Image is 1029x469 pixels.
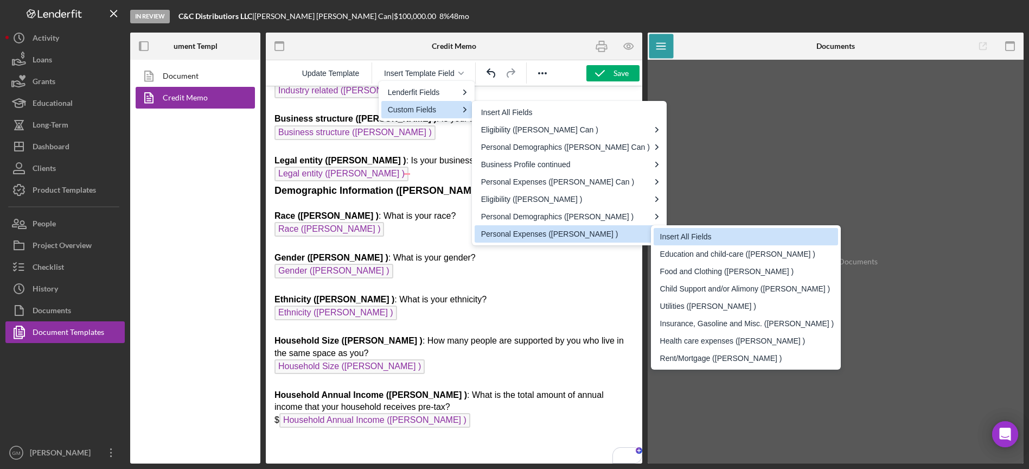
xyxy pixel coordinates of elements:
[660,282,834,295] div: Child Support and/or Alimony ([PERSON_NAME] )
[475,156,664,173] div: Business Profile continued
[5,321,125,343] button: Document Templates
[481,106,660,119] div: Insert All Fields
[654,332,839,350] div: Health care expenses (Stephen Centeno )
[136,65,250,87] a: Document
[654,245,839,263] div: Education and child-care (Stephen Centeno )
[481,227,650,240] div: Personal Expenses ([PERSON_NAME] )
[14,327,204,341] span: Household Annual Income ([PERSON_NAME] )
[5,179,125,201] button: Product Templates
[450,12,469,21] div: 48 mo
[654,280,839,297] div: Child Support and/or Alimony (Stephen Centeno )
[660,230,834,243] div: Insert All Fields
[33,71,55,95] div: Grants
[381,84,472,101] div: Lenderfit Fields
[384,69,455,78] span: Insert Template Field
[481,210,650,223] div: Personal Demographics ([PERSON_NAME] )
[27,442,98,466] div: [PERSON_NAME]
[33,49,52,73] div: Loans
[9,219,131,234] span: Ethnicity ([PERSON_NAME] )
[388,86,458,99] div: Lenderfit Fields
[9,208,129,218] strong: Ethnicity ([PERSON_NAME] )
[9,178,127,192] span: Gender ([PERSON_NAME] )
[9,167,123,176] strong: Gender ([PERSON_NAME] )
[9,80,143,95] span: Legal entity ([PERSON_NAME] )
[5,136,125,157] button: Dashboard
[9,69,140,79] strong: Legal entity ([PERSON_NAME] )
[654,263,839,280] div: Food and Clothing (Stephen Centeno )
[9,136,118,150] span: Race ([PERSON_NAME] )
[33,234,92,259] div: Project Overview
[33,136,69,160] div: Dashboard
[5,213,125,234] button: People
[5,92,125,114] button: Educational
[660,265,834,278] div: Food and Clothing ([PERSON_NAME] )
[613,65,629,81] div: Save
[439,12,450,21] div: 8 %
[475,104,664,121] div: Insert All Fields
[475,173,664,191] div: Personal Expenses (Jaime Cauich Can )
[33,157,56,182] div: Clients
[9,99,221,110] strong: Demographic Information ([PERSON_NAME] )
[5,71,125,92] button: Grants
[33,179,96,204] div: Product Templates
[816,42,855,50] b: Documents
[481,123,650,136] div: Eligibility ([PERSON_NAME] Can )
[178,12,254,21] div: |
[33,256,64,281] div: Checklist
[5,114,125,136] button: Long-Term
[475,208,664,225] div: Personal Demographics (Stephen Centeno )
[654,228,839,245] div: Insert All Fields
[296,66,365,81] button: Reset the template to the current product template value
[654,350,839,367] div: Rent/Mortgage (Stephen Centeno )
[394,12,439,21] div: $100,000.00
[475,225,664,243] div: Personal Expenses (Stephen Centeno )
[660,300,834,313] div: Utilities ([PERSON_NAME] )
[654,297,839,315] div: Utilities (Stephen Centeno )
[653,65,1019,458] div: No Validated Documents
[5,256,125,278] a: Checklist
[136,87,250,109] a: Credit Memo
[12,450,20,456] text: GM
[9,39,170,54] span: Business structure ([PERSON_NAME] )
[178,11,252,21] b: C&C Distributiors LLC
[481,141,650,154] div: Personal Demographics ([PERSON_NAME] Can )
[475,121,664,138] div: Eligibility (Jaime Cauich Can )
[33,321,104,346] div: Document Templates
[475,191,664,208] div: Eligibility (Stephen Centeno )
[33,213,56,237] div: People
[5,49,125,71] button: Loans
[482,66,501,81] button: Undo
[381,101,472,118] div: Custom Fields
[432,42,476,50] b: Credit Memo
[33,114,68,138] div: Long-Term
[660,317,834,330] div: Insurance, Gasoline and Misc. ([PERSON_NAME] )
[481,193,650,206] div: Eligibility ([PERSON_NAME] )
[5,157,125,179] button: Clients
[654,315,839,332] div: Insurance, Gasoline and Misc. (Stephen Centeno )
[5,234,125,256] button: Project Overview
[9,28,171,37] strong: Business structure ([PERSON_NAME] )
[33,27,59,52] div: Activity
[992,421,1018,447] div: Open Intercom Messenger
[5,300,125,321] button: Documents
[9,273,159,288] span: Household Size ([PERSON_NAME] )
[660,248,834,261] div: Education and child-care ([PERSON_NAME] )
[533,66,552,81] button: Reveal or hide additional toolbar items
[501,66,520,81] button: Redo
[9,125,113,134] strong: Race ([PERSON_NAME] )
[5,278,125,300] button: History
[33,278,58,302] div: History
[33,300,71,324] div: Documents
[481,158,650,171] div: Business Profile continued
